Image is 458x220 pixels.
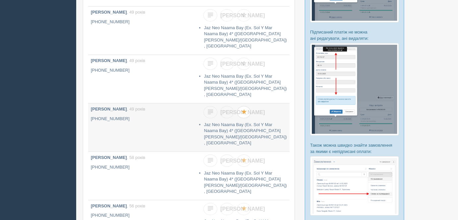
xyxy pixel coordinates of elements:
[91,67,194,74] p: [PHONE_NUMBER]
[91,213,194,219] p: [PHONE_NUMBER]
[220,13,265,18] span: [PERSON_NAME]
[204,25,287,49] a: Jaz Neo Naama Bay (Ex. Sol Y Mar Naama Bay) 4* ([GEOGRAPHIC_DATA][PERSON_NAME]/[GEOGRAPHIC_DATA])...
[91,107,127,111] b: [PERSON_NAME]
[91,155,127,160] b: [PERSON_NAME]
[220,106,234,118] a: [PERSON_NAME]
[204,171,287,194] a: Jaz Neo Naama Bay (Ex. Sol Y Mar Naama Bay) 4* ([GEOGRAPHIC_DATA][PERSON_NAME]/[GEOGRAPHIC_DATA])...
[220,58,234,70] a: [PERSON_NAME]
[220,155,234,167] a: [PERSON_NAME]
[127,58,145,63] span: , 49 років
[88,7,197,55] a: [PERSON_NAME], 49 років [PHONE_NUMBER]
[310,156,399,216] img: %D0%BF%D1%96%D0%B4%D1%82%D0%B2%D0%B5%D1%80%D0%B4%D0%B6%D0%B5%D0%BD%D0%BD%D1%8F-%D0%BE%D0%BF%D0%BB...
[204,74,287,97] a: Jaz Neo Naama Bay (Ex. Sol Y Mar Naama Bay) 4* ([GEOGRAPHIC_DATA][PERSON_NAME]/[GEOGRAPHIC_DATA])...
[310,43,399,135] img: %D0%BF%D1%96%D0%B4%D1%82%D0%B2%D0%B5%D1%80%D0%B4%D0%B6%D0%B5%D0%BD%D0%BD%D1%8F-%D0%BE%D0%BF%D0%BB...
[88,152,197,200] a: [PERSON_NAME], 58 років [PHONE_NUMBER]
[127,107,145,111] span: , 49 років
[91,116,194,122] p: [PHONE_NUMBER]
[127,155,145,160] span: , 58 років
[204,122,287,146] a: Jaz Neo Naama Bay (Ex. Sol Y Mar Naama Bay) 4* ([GEOGRAPHIC_DATA][PERSON_NAME]/[GEOGRAPHIC_DATA])...
[91,203,127,208] b: [PERSON_NAME]
[88,55,197,103] a: [PERSON_NAME], 49 років [PHONE_NUMBER]
[220,110,265,115] span: [PERSON_NAME]
[220,158,265,164] span: [PERSON_NAME]
[220,203,234,215] a: [PERSON_NAME]
[220,61,265,67] span: [PERSON_NAME]
[220,206,265,212] span: [PERSON_NAME]
[127,203,145,208] span: , 56 років
[88,104,197,152] a: [PERSON_NAME], 49 років [PHONE_NUMBER]
[220,9,234,22] a: [PERSON_NAME]
[91,10,127,15] b: [PERSON_NAME]
[127,10,145,15] span: , 49 років
[91,19,194,25] p: [PHONE_NUMBER]
[310,29,399,41] p: Підписаний платіж не можна ані редагувати, ані видаляти:
[91,58,127,63] b: [PERSON_NAME]
[91,164,194,171] p: [PHONE_NUMBER]
[310,142,399,155] p: Також можна швидко знайти замовлення за якими є непідписані оплати:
